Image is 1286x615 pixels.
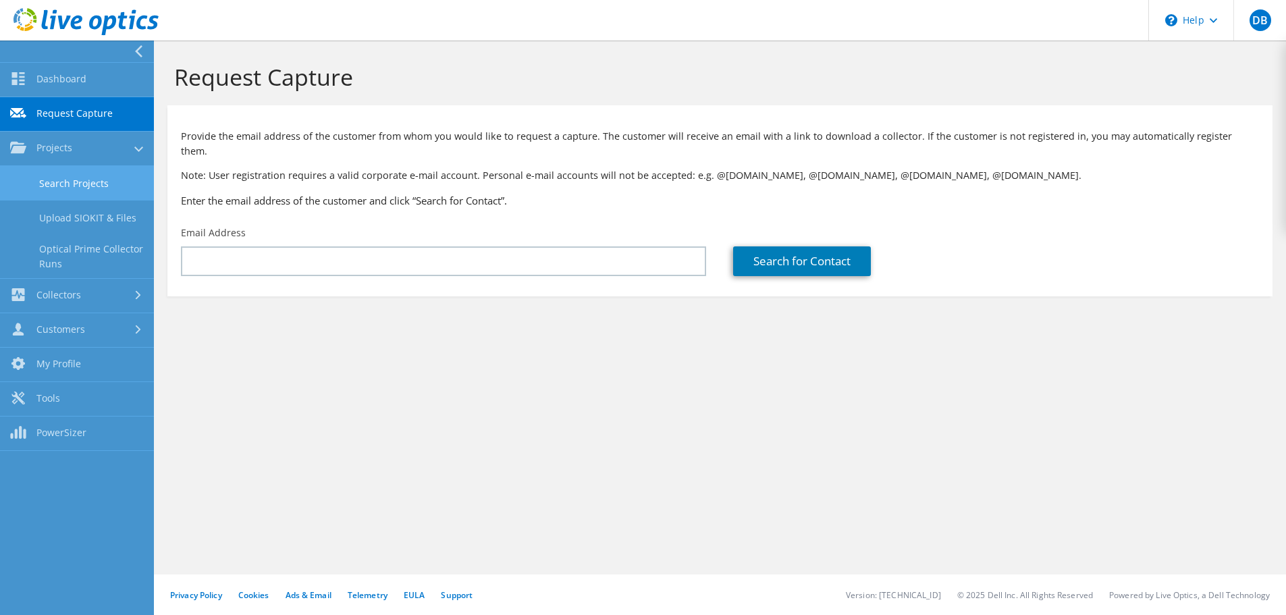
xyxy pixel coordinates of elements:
p: Note: User registration requires a valid corporate e-mail account. Personal e-mail accounts will ... [181,168,1259,183]
span: DB [1250,9,1271,31]
a: Cookies [238,589,269,601]
a: Ads & Email [286,589,331,601]
label: Email Address [181,226,246,240]
svg: \n [1165,14,1177,26]
h3: Enter the email address of the customer and click “Search for Contact”. [181,193,1259,208]
p: Provide the email address of the customer from whom you would like to request a capture. The cust... [181,129,1259,159]
a: Telemetry [348,589,387,601]
a: Privacy Policy [170,589,222,601]
li: © 2025 Dell Inc. All Rights Reserved [957,589,1093,601]
li: Version: [TECHNICAL_ID] [846,589,941,601]
h1: Request Capture [174,63,1259,91]
a: Search for Contact [733,246,871,276]
a: Support [441,589,473,601]
li: Powered by Live Optics, a Dell Technology [1109,589,1270,601]
a: EULA [404,589,425,601]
